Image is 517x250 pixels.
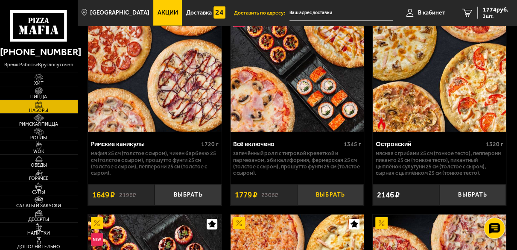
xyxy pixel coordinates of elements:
[233,150,361,176] p: Запечённый ролл с тигровой креветкой и пармезаном, Эби Калифорния, Фермерская 25 см (толстое с сы...
[234,191,257,199] span: 1779 ₽
[90,10,149,16] span: [GEOGRAPHIC_DATA]
[155,184,221,206] button: Выбрать
[158,10,178,16] span: Акции
[343,141,361,148] span: 1345 г
[418,10,445,16] span: В кабинет
[289,5,393,21] span: проспект Героев, 26к1
[233,217,245,229] img: Акционный
[234,10,289,15] span: Доставить по адресу:
[375,150,503,176] p: Мясная с грибами 25 см (тонкое тесто), Пепперони Пиканто 25 см (тонкое тесто), Пикантный цыплёнок...
[483,7,508,13] span: 1774 руб.
[233,140,341,148] div: Всё включено
[213,6,225,18] img: 15daf4d41897b9f0e9f617042186c801.svg
[201,141,219,148] span: 1720 г
[91,233,103,245] img: Новинка
[119,191,136,198] s: 2196 ₽
[289,5,393,21] input: Ваш адрес доставки
[297,184,364,206] button: Выбрать
[375,140,483,148] div: Островский
[92,191,115,199] span: 1649 ₽
[375,118,387,129] img: Острое блюдо
[483,14,508,19] span: 3 шт.
[91,140,199,148] div: Римские каникулы
[486,141,503,148] span: 1320 г
[261,191,278,198] s: 2306 ₽
[91,150,219,176] p: Мафия 25 см (толстое с сыром), Чикен Барбекю 25 см (толстое с сыром), Прошутто Фунги 25 см (толст...
[377,191,400,199] span: 2146 ₽
[375,217,387,229] img: Акционный
[186,10,212,16] span: Доставка
[91,217,103,229] img: Акционный
[439,184,506,206] button: Выбрать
